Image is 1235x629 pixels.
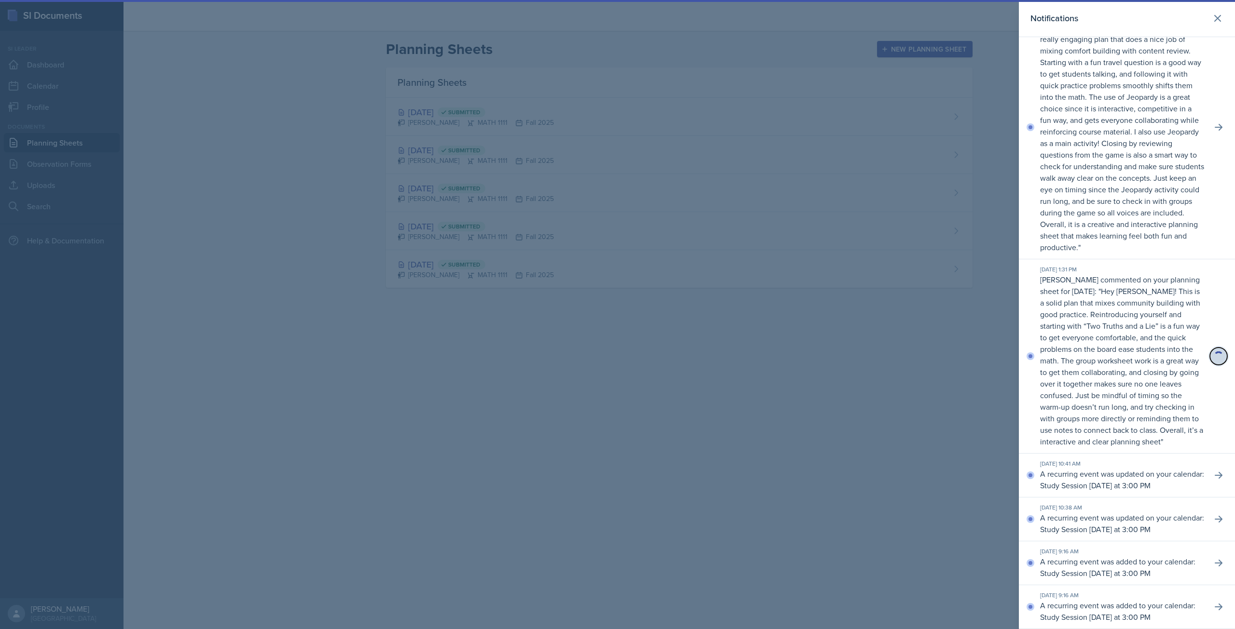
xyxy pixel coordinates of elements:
div: [DATE] 1:31 PM [1040,265,1204,274]
p: A recurring event was added to your calendar: Study Session [DATE] at 3:00 PM [1040,600,1204,623]
p: Hey [PERSON_NAME]! This is a solid plan that mixes community building with good practice. Reintro... [1040,286,1203,447]
div: [DATE] 9:16 AM [1040,591,1204,600]
h2: Notifications [1030,12,1078,25]
p: A recurring event was updated on your calendar: Study Session [DATE] at 3:00 PM [1040,468,1204,491]
div: [DATE] 9:16 AM [1040,547,1204,556]
p: [PERSON_NAME] commented on your planning sheet for [DATE]: " " [1040,274,1204,447]
p: [PERSON_NAME] commented on your planning sheet for [DATE]: " " [1040,10,1204,253]
p: A recurring event was updated on your calendar: Study Session [DATE] at 3:00 PM [1040,512,1204,535]
p: A recurring event was added to your calendar: Study Session [DATE] at 3:00 PM [1040,556,1204,579]
div: [DATE] 10:38 AM [1040,503,1204,512]
div: [DATE] 10:41 AM [1040,459,1204,468]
